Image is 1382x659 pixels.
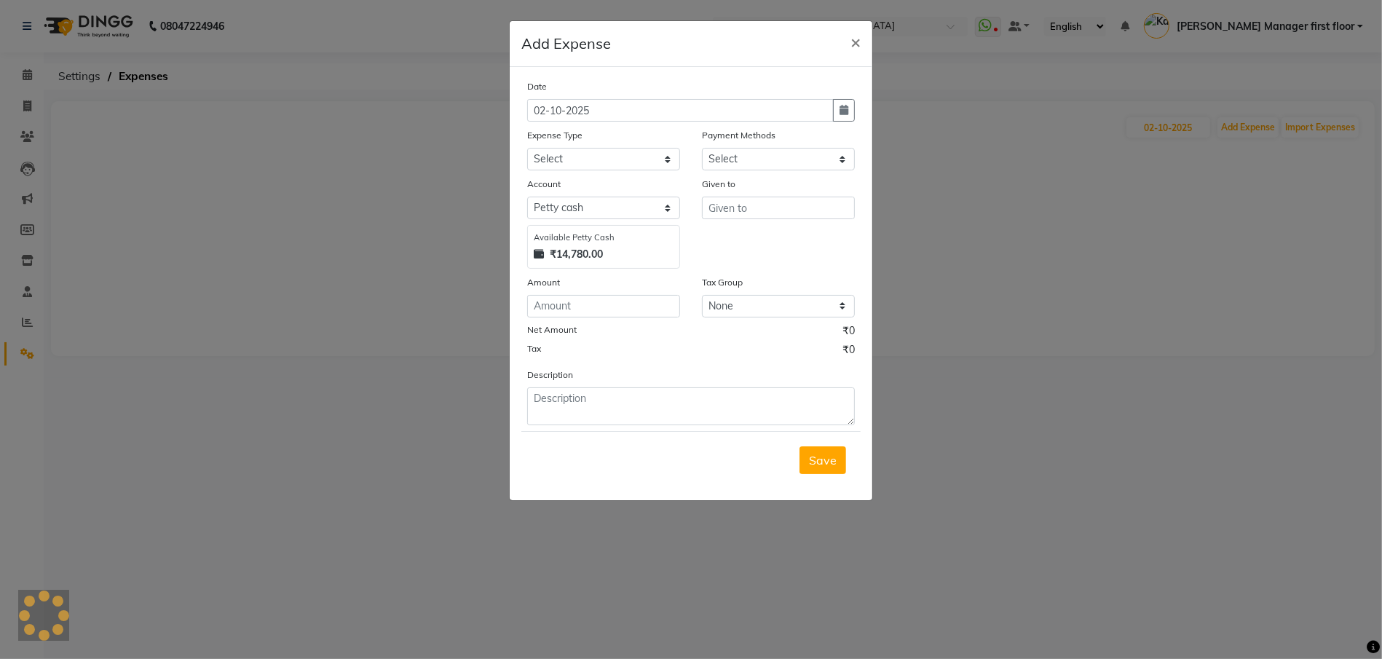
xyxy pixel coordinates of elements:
[534,232,674,244] div: Available Petty Cash
[702,276,743,289] label: Tax Group
[850,31,861,52] span: ×
[527,178,561,191] label: Account
[527,342,541,355] label: Tax
[527,323,577,336] label: Net Amount
[839,21,872,62] button: Close
[842,323,855,342] span: ₹0
[809,453,837,467] span: Save
[842,342,855,361] span: ₹0
[527,276,560,289] label: Amount
[527,80,547,93] label: Date
[702,178,735,191] label: Given to
[527,129,583,142] label: Expense Type
[521,33,611,55] h5: Add Expense
[702,129,775,142] label: Payment Methods
[527,295,680,317] input: Amount
[550,247,603,262] strong: ₹14,780.00
[527,368,573,382] label: Description
[799,446,846,474] button: Save
[702,197,855,219] input: Given to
